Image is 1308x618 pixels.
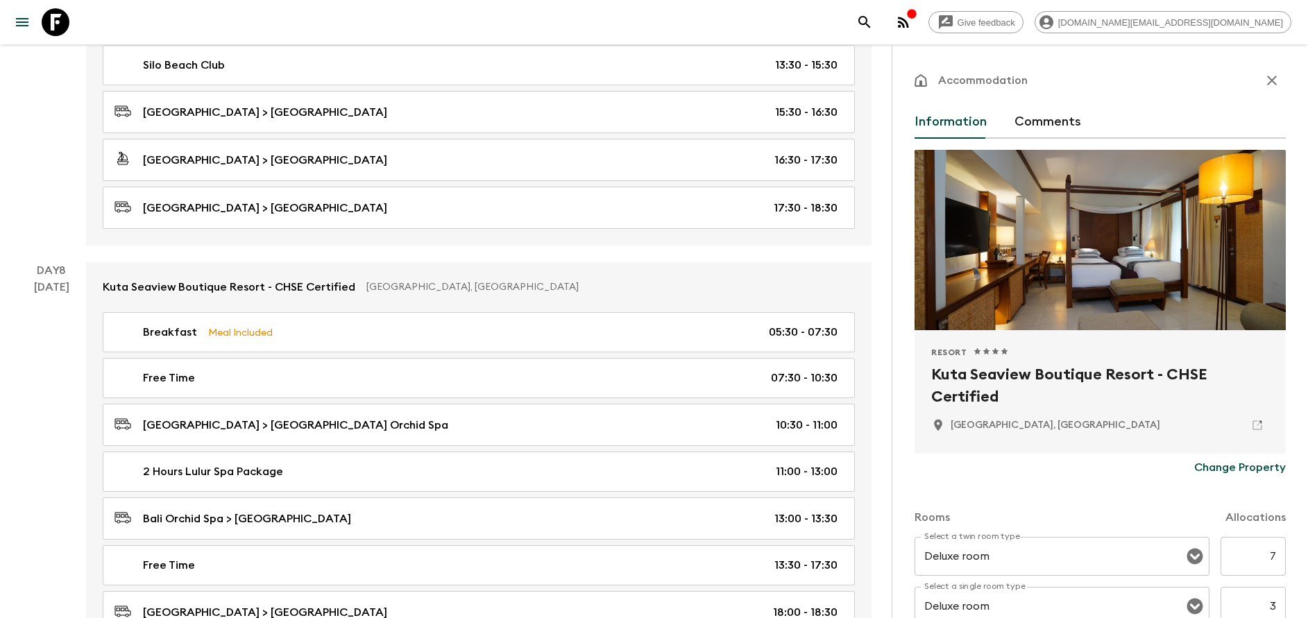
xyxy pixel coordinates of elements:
[143,417,448,434] p: [GEOGRAPHIC_DATA] > [GEOGRAPHIC_DATA] Orchid Spa
[143,57,225,74] p: Silo Beach Club
[1185,596,1205,616] button: Open
[774,152,838,169] p: 16:30 - 17:30
[103,187,855,229] a: [GEOGRAPHIC_DATA] > [GEOGRAPHIC_DATA]17:30 - 18:30
[208,325,273,340] p: Meal Included
[143,463,283,480] p: 2 Hours Lulur Spa Package
[915,509,950,526] p: Rooms
[143,104,387,121] p: [GEOGRAPHIC_DATA] > [GEOGRAPHIC_DATA]
[103,91,855,133] a: [GEOGRAPHIC_DATA] > [GEOGRAPHIC_DATA]15:30 - 16:30
[143,510,351,527] p: Bali Orchid Spa > [GEOGRAPHIC_DATA]
[366,280,844,294] p: [GEOGRAPHIC_DATA], [GEOGRAPHIC_DATA]
[924,581,1026,592] label: Select a single room type
[774,200,838,216] p: 17:30 - 18:30
[103,312,855,352] a: BreakfastMeal Included05:30 - 07:30
[928,11,1024,33] a: Give feedback
[1225,509,1286,526] p: Allocations
[938,72,1028,89] p: Accommodation
[103,45,855,85] a: Silo Beach Club13:30 - 15:30
[143,370,195,386] p: Free Time
[103,358,855,398] a: Free Time07:30 - 10:30
[143,557,195,574] p: Free Time
[924,531,1020,542] label: Select a twin room type
[931,363,1269,408] h2: Kuta Seaview Boutique Resort - CHSE Certified
[931,347,967,358] span: Resort
[103,545,855,585] a: Free Time13:30 - 17:30
[776,463,838,480] p: 11:00 - 13:00
[86,262,872,312] a: Kuta Seaview Boutique Resort - CHSE Certified[GEOGRAPHIC_DATA], [GEOGRAPHIC_DATA]
[915,105,987,139] button: Information
[950,17,1023,28] span: Give feedback
[17,262,86,279] p: Day 8
[1194,454,1286,481] button: Change Property
[1014,105,1081,139] button: Comments
[143,200,387,216] p: [GEOGRAPHIC_DATA] > [GEOGRAPHIC_DATA]
[769,324,838,341] p: 05:30 - 07:30
[143,152,387,169] p: [GEOGRAPHIC_DATA] > [GEOGRAPHIC_DATA]
[1185,547,1205,566] button: Open
[775,57,838,74] p: 13:30 - 15:30
[8,8,36,36] button: menu
[774,557,838,574] p: 13:30 - 17:30
[143,324,197,341] p: Breakfast
[1051,17,1291,28] span: [DOMAIN_NAME][EMAIL_ADDRESS][DOMAIN_NAME]
[915,150,1286,330] div: Photo of Kuta Seaview Boutique Resort - CHSE Certified
[103,404,855,446] a: [GEOGRAPHIC_DATA] > [GEOGRAPHIC_DATA] Orchid Spa10:30 - 11:00
[103,452,855,492] a: 2 Hours Lulur Spa Package11:00 - 13:00
[951,418,1160,432] p: Bali, Indonesia
[775,104,838,121] p: 15:30 - 16:30
[774,510,838,527] p: 13:00 - 13:30
[776,417,838,434] p: 10:30 - 11:00
[1035,11,1291,33] div: [DOMAIN_NAME][EMAIL_ADDRESS][DOMAIN_NAME]
[103,279,355,295] p: Kuta Seaview Boutique Resort - CHSE Certified
[1194,459,1286,476] p: Change Property
[851,8,878,36] button: search adventures
[771,370,838,386] p: 07:30 - 10:30
[103,497,855,540] a: Bali Orchid Spa > [GEOGRAPHIC_DATA]13:00 - 13:30
[103,139,855,181] a: [GEOGRAPHIC_DATA] > [GEOGRAPHIC_DATA]16:30 - 17:30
